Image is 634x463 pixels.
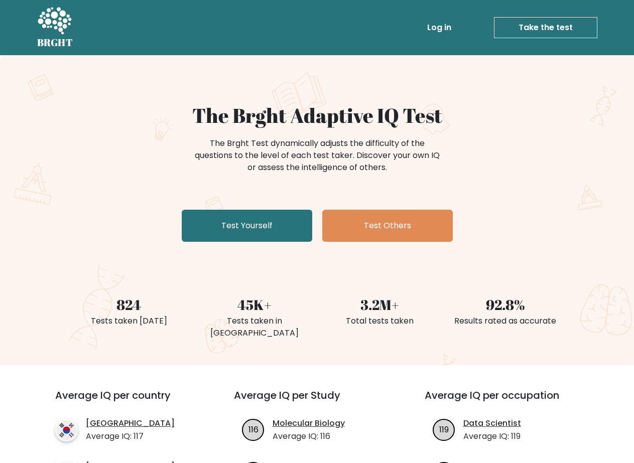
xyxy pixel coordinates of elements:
[494,17,597,38] a: Take the test
[37,4,73,51] a: BRGHT
[192,137,443,174] div: The Brght Test dynamically adjusts the difficulty of the questions to the level of each test take...
[322,210,453,242] a: Test Others
[423,18,455,38] a: Log in
[449,315,562,327] div: Results rated as accurate
[55,419,78,441] img: country
[323,294,437,315] div: 3.2M+
[86,417,175,429] a: [GEOGRAPHIC_DATA]
[55,389,198,413] h3: Average IQ per country
[182,210,312,242] a: Test Yourself
[248,423,258,435] text: 116
[72,294,186,315] div: 824
[198,315,311,339] div: Tests taken in [GEOGRAPHIC_DATA]
[463,430,521,442] p: Average IQ: 119
[273,430,345,442] p: Average IQ: 116
[425,389,591,413] h3: Average IQ per occupation
[37,37,73,49] h5: BRGHT
[449,294,562,315] div: 92.8%
[72,315,186,327] div: Tests taken [DATE]
[463,417,521,429] a: Data Scientist
[439,423,449,435] text: 119
[273,417,345,429] a: Molecular Biology
[86,430,175,442] p: Average IQ: 117
[198,294,311,315] div: 45K+
[234,389,401,413] h3: Average IQ per Study
[323,315,437,327] div: Total tests taken
[72,103,562,127] h1: The Brght Adaptive IQ Test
